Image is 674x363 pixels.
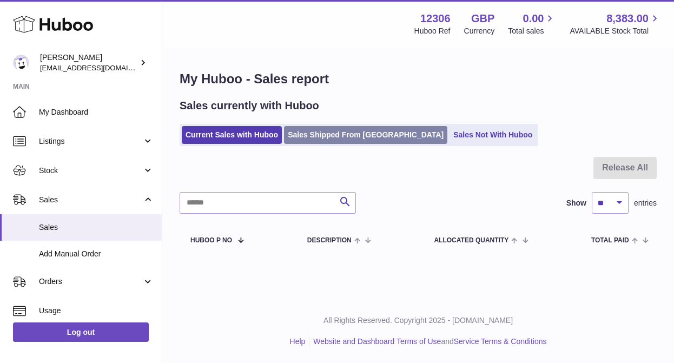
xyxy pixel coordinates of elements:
[39,195,142,205] span: Sales
[523,11,544,26] span: 0.00
[313,337,441,346] a: Website and Dashboard Terms of Use
[414,26,451,36] div: Huboo Ref
[434,237,508,244] span: ALLOCATED Quantity
[634,198,657,208] span: entries
[190,237,232,244] span: Huboo P no
[508,11,556,36] a: 0.00 Total sales
[307,237,352,244] span: Description
[566,198,586,208] label: Show
[39,136,142,147] span: Listings
[606,11,649,26] span: 8,383.00
[39,306,154,316] span: Usage
[39,166,142,176] span: Stock
[40,63,159,72] span: [EMAIL_ADDRESS][DOMAIN_NAME]
[420,11,451,26] strong: 12306
[471,11,494,26] strong: GBP
[39,222,154,233] span: Sales
[309,336,546,347] li: and
[171,315,665,326] p: All Rights Reserved. Copyright 2025 - [DOMAIN_NAME]
[39,107,154,117] span: My Dashboard
[570,26,661,36] span: AVAILABLE Stock Total
[39,249,154,259] span: Add Manual Order
[40,52,137,73] div: [PERSON_NAME]
[290,337,306,346] a: Help
[464,26,495,36] div: Currency
[570,11,661,36] a: 8,383.00 AVAILABLE Stock Total
[508,26,556,36] span: Total sales
[591,237,629,244] span: Total paid
[13,322,149,342] a: Log out
[182,126,282,144] a: Current Sales with Huboo
[454,337,547,346] a: Service Terms & Conditions
[180,70,657,88] h1: My Huboo - Sales report
[180,98,319,113] h2: Sales currently with Huboo
[39,276,142,287] span: Orders
[13,55,29,71] img: hello@otect.co
[284,126,447,144] a: Sales Shipped From [GEOGRAPHIC_DATA]
[450,126,536,144] a: Sales Not With Huboo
